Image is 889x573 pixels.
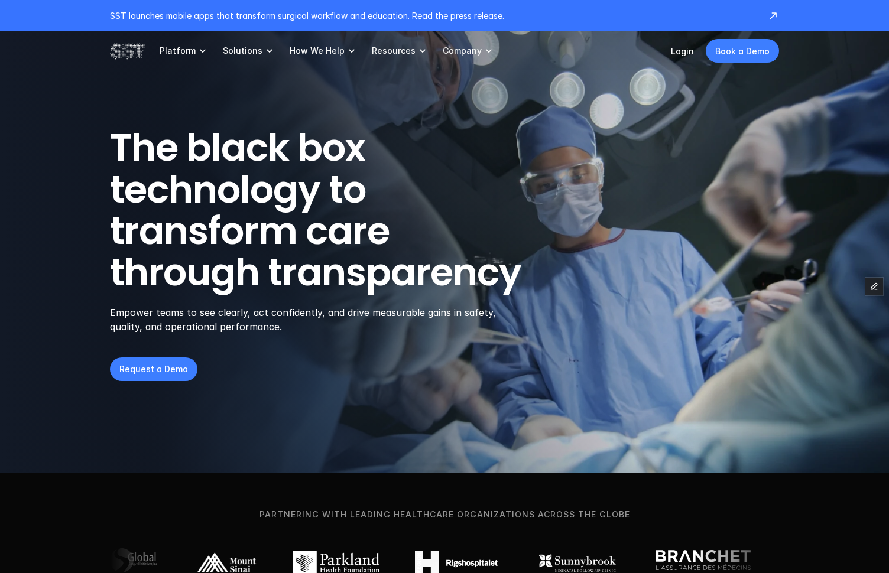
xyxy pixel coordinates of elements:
p: Resources [372,45,416,56]
p: Empower teams to see clearly, act confidently, and drive measurable gains in safety, quality, and... [110,305,511,334]
a: Book a Demo [706,39,779,63]
p: SST launches mobile apps that transform surgical workflow and education. Read the press release. [110,9,755,22]
p: Partnering with leading healthcare organizations across the globe [20,508,869,521]
img: SST logo [110,41,145,61]
button: Edit Framer Content [865,278,883,295]
p: How We Help [290,45,345,56]
p: Request a Demo [119,363,188,375]
h1: The black box technology to transform care through transparency [110,127,578,294]
p: Solutions [223,45,262,56]
a: Platform [160,31,209,70]
p: Book a Demo [715,45,770,57]
p: Company [443,45,482,56]
a: Login [671,46,694,56]
p: Platform [160,45,196,56]
a: Request a Demo [110,357,197,381]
